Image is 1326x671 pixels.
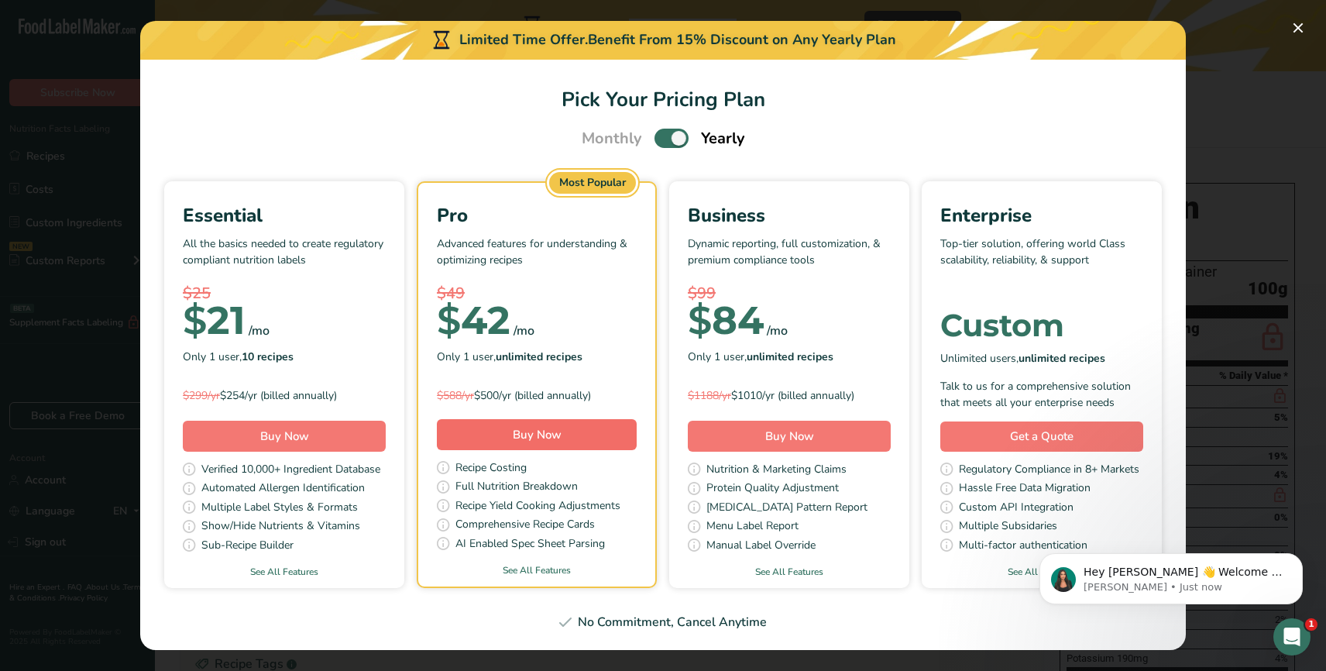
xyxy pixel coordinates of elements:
[249,322,270,340] div: /mo
[959,480,1091,499] span: Hassle Free Data Migration
[455,516,595,535] span: Comprehensive Recipe Cards
[496,349,582,364] b: unlimited recipes
[940,236,1143,282] p: Top-tier solution, offering world Class scalability, reliability, & support
[201,499,358,518] span: Multiple Label Styles & Formats
[140,21,1186,60] div: Limited Time Offer.
[1273,618,1311,656] iframe: Intercom live chat
[1019,351,1105,366] b: unlimited recipes
[455,535,605,555] span: AI Enabled Spec Sheet Parsing
[688,282,891,305] div: $99
[183,421,386,452] button: Buy Now
[437,349,582,365] span: Only 1 user,
[688,421,891,452] button: Buy Now
[549,172,636,194] div: Most Popular
[455,478,578,497] span: Full Nutrition Breakdown
[706,480,839,499] span: Protein Quality Adjustment
[959,537,1087,556] span: Multi-factor authentication
[437,297,461,344] span: $
[437,419,637,450] button: Buy Now
[706,537,816,556] span: Manual Label Override
[1305,618,1317,631] span: 1
[582,127,642,150] span: Monthly
[164,565,404,579] a: See All Features
[688,297,712,344] span: $
[688,349,833,365] span: Only 1 user,
[437,388,474,403] span: $588/yr
[940,378,1143,411] div: Talk to us for a comprehensive solution that meets all your enterprise needs
[706,461,847,480] span: Nutrition & Marketing Claims
[455,459,527,479] span: Recipe Costing
[514,322,534,340] div: /mo
[437,201,637,229] div: Pro
[688,201,891,229] div: Business
[765,428,814,444] span: Buy Now
[706,518,799,537] span: Menu Label Report
[959,499,1074,518] span: Custom API Integration
[418,563,655,577] a: See All Features
[183,282,386,305] div: $25
[260,428,309,444] span: Buy Now
[183,201,386,229] div: Essential
[159,84,1167,115] h1: Pick Your Pricing Plan
[767,322,788,340] div: /mo
[242,349,294,364] b: 10 recipes
[669,565,909,579] a: See All Features
[183,388,220,403] span: $299/yr
[201,480,365,499] span: Automated Allergen Identification
[747,349,833,364] b: unlimited recipes
[688,388,731,403] span: $1188/yr
[183,349,294,365] span: Only 1 user,
[455,497,620,517] span: Recipe Yield Cooking Adjustments
[513,427,562,442] span: Buy Now
[940,350,1105,366] span: Unlimited users,
[701,127,745,150] span: Yearly
[688,387,891,404] div: $1010/yr (billed annually)
[688,305,764,336] div: 84
[437,387,637,404] div: $500/yr (billed annually)
[588,29,896,50] div: Benefit From 15% Discount on Any Yearly Plan
[940,310,1143,341] div: Custom
[159,613,1167,631] div: No Commitment, Cancel Anytime
[183,297,207,344] span: $
[201,518,360,537] span: Show/Hide Nutrients & Vitamins
[201,537,294,556] span: Sub-Recipe Builder
[437,282,637,305] div: $49
[1010,428,1074,446] span: Get a Quote
[1016,521,1326,629] iframe: Intercom notifications message
[183,305,246,336] div: 21
[688,236,891,282] p: Dynamic reporting, full customization, & premium compliance tools
[922,565,1162,579] a: See All Features
[201,461,380,480] span: Verified 10,000+ Ingredient Database
[959,518,1057,537] span: Multiple Subsidaries
[940,201,1143,229] div: Enterprise
[437,236,637,282] p: Advanced features for understanding & optimizing recipes
[437,305,510,336] div: 42
[959,461,1139,480] span: Regulatory Compliance in 8+ Markets
[940,422,1143,452] a: Get a Quote
[706,499,867,518] span: [MEDICAL_DATA] Pattern Report
[183,236,386,282] p: All the basics needed to create regulatory compliant nutrition labels
[183,387,386,404] div: $254/yr (billed annually)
